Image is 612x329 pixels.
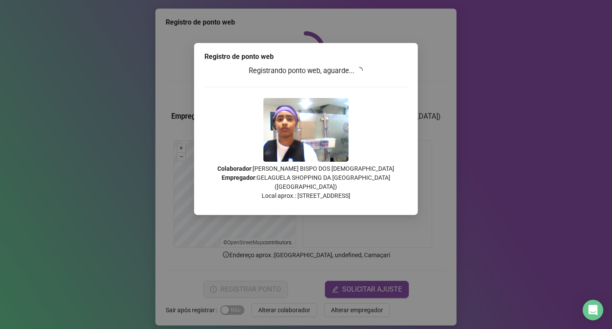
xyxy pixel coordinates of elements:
[583,300,603,320] div: Open Intercom Messenger
[263,98,349,162] img: 9k=
[204,164,408,200] p: : [PERSON_NAME] BISPO DOS [DEMOGRAPHIC_DATA] : GELAGUELA SHOPPING DA [GEOGRAPHIC_DATA] ([GEOGRAPH...
[204,52,408,62] div: Registro de ponto web
[204,65,408,77] h3: Registrando ponto web, aguarde...
[218,165,252,172] strong: Colaborador
[355,66,364,75] span: loading
[222,174,255,181] strong: Empregador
